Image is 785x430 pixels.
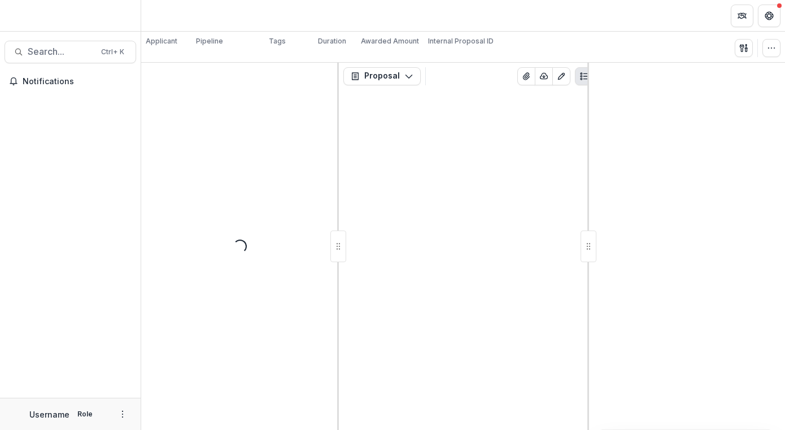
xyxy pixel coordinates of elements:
span: Notifications [23,77,132,86]
p: Applicant [146,36,177,46]
button: Get Help [758,5,780,27]
p: Duration [318,36,346,46]
p: Role [74,409,96,419]
button: More [116,407,129,421]
button: Search... [5,41,136,63]
p: Awarded Amount [361,36,419,46]
button: View Attached Files [517,67,535,85]
p: Username [29,409,69,420]
button: Plaintext view [575,67,593,85]
button: Notifications [5,72,136,90]
span: Search... [28,46,94,57]
button: Edit as form [552,67,570,85]
p: Pipeline [196,36,223,46]
p: Tags [269,36,286,46]
button: Partners [731,5,753,27]
button: Proposal [343,67,421,85]
div: Ctrl + K [99,46,127,58]
p: Internal Proposal ID [428,36,494,46]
